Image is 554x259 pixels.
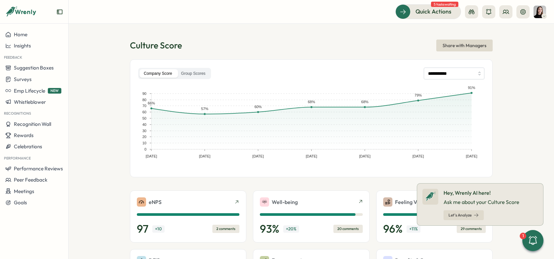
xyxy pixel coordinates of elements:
img: Elena Ladushyna [534,6,546,18]
span: NEW [48,88,61,94]
text: 50 [142,116,146,120]
span: Goals [14,199,27,206]
a: eNPS97+102 comments [130,190,246,243]
text: [DATE] [359,154,371,158]
span: Meetings [14,188,34,194]
p: + 10 [152,225,165,233]
text: [DATE] [252,154,264,158]
span: 5 tasks waiting [431,2,458,7]
p: + 11 % [407,225,420,233]
button: Expand sidebar [56,9,63,15]
button: Let's Analyze [444,210,484,220]
p: 93 % [260,222,279,236]
span: Let's Analyze [448,213,472,217]
span: Suggestion Boxes [14,65,54,71]
text: 0 [144,147,146,151]
span: Whistleblower [14,99,46,105]
p: + 20 % [283,225,299,233]
text: [DATE] [413,154,424,158]
h1: Culture Score [130,40,182,51]
span: Quick Actions [415,7,451,16]
span: Home [14,31,27,38]
button: Share with Managers [436,40,493,51]
text: 40 [142,123,146,127]
span: Rewards [14,132,34,138]
text: 20 [142,135,146,139]
p: Feeling Valued [395,198,429,206]
text: 60 [142,110,146,114]
text: [DATE] [199,154,210,158]
span: Surveys [14,76,32,82]
p: eNPS [149,198,162,206]
a: Feeling Valued96%+11%29 comments [376,190,493,243]
span: Performance Reviews [14,165,63,172]
span: Celebrations [14,143,42,150]
text: [DATE] [146,154,157,158]
div: 20 comments [333,225,363,233]
p: 96 % [383,222,403,236]
button: 1 [522,230,543,251]
span: Share with Managers [443,40,486,51]
text: 90 [142,92,146,96]
span: Recognition Wall [14,121,51,127]
text: 70 [142,104,146,108]
a: Well-being93%+20%20 comments [253,190,369,243]
span: Insights [14,43,31,49]
button: Quick Actions [395,4,461,19]
text: [DATE] [466,154,477,158]
p: Hey, Wrenly AI here! [444,189,519,197]
div: 2 comments [212,225,239,233]
text: 10 [142,141,146,145]
span: Emp Lifecycle [14,88,45,94]
text: [DATE] [306,154,317,158]
p: Ask me about your Culture Score [444,198,519,206]
p: Well-being [272,198,298,206]
text: 30 [142,129,146,133]
label: Group Scores [177,69,210,78]
p: 97 [137,222,148,236]
label: Company Score [139,69,176,78]
div: 1 [520,233,526,239]
span: Peer Feedback [14,177,47,183]
div: 29 comments [457,225,486,233]
text: 80 [142,98,146,102]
